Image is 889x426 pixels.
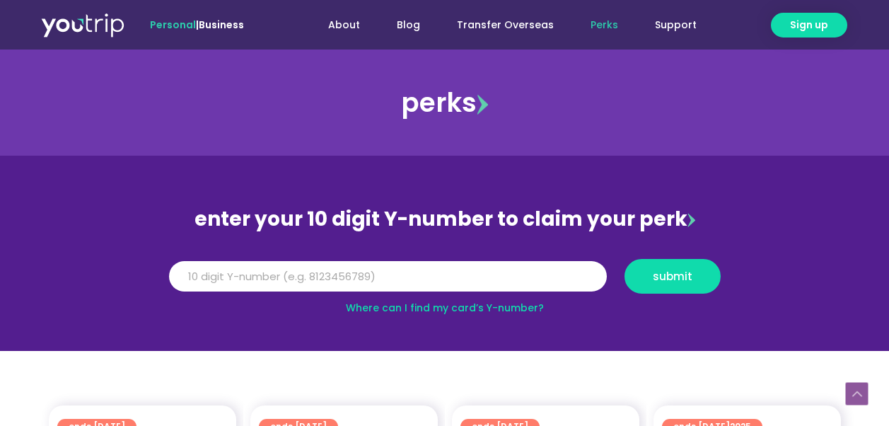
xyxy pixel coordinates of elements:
[790,18,828,33] span: Sign up
[653,271,692,282] span: submit
[162,201,728,238] div: enter your 10 digit Y-number to claim your perk
[346,301,544,315] a: Where can I find my card’s Y-number?
[169,259,721,304] form: Y Number
[771,13,847,38] a: Sign up
[438,12,572,38] a: Transfer Overseas
[169,261,607,292] input: 10 digit Y-number (e.g. 8123456789)
[150,18,244,32] span: |
[150,18,196,32] span: Personal
[572,12,637,38] a: Perks
[199,18,244,32] a: Business
[310,12,378,38] a: About
[378,12,438,38] a: Blog
[624,259,721,294] button: submit
[637,12,715,38] a: Support
[282,12,715,38] nav: Menu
